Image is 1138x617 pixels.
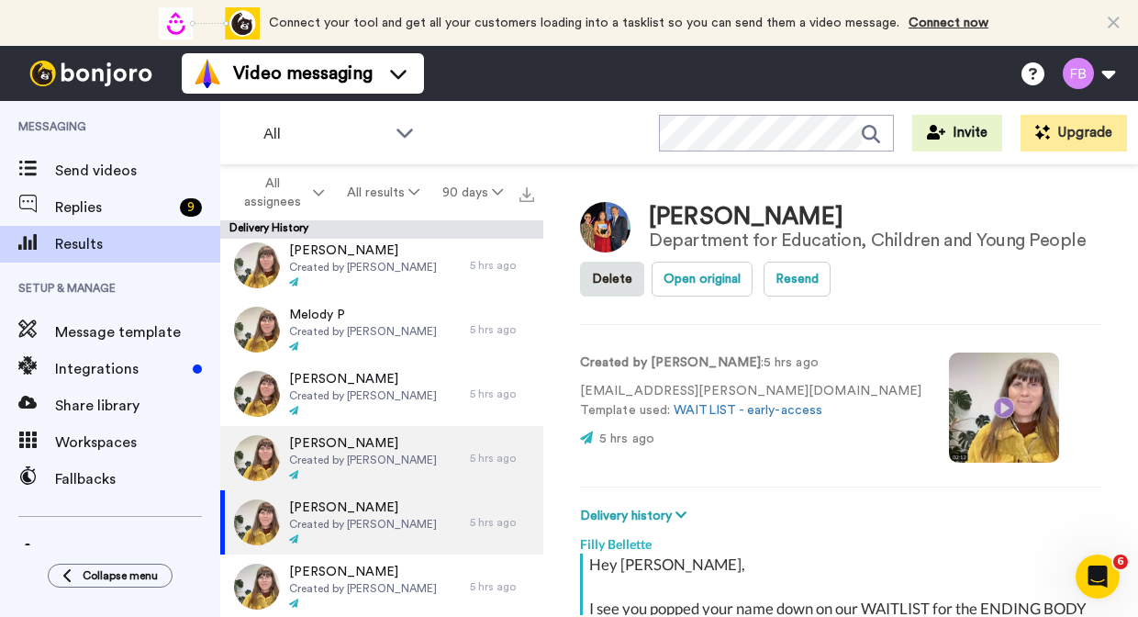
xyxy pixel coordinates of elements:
img: vm-color.svg [193,59,222,88]
span: Collapse menu [83,568,158,583]
span: Message template [55,321,220,343]
div: 5 hrs ago [470,579,534,594]
span: [PERSON_NAME] [289,241,437,260]
button: All assignees [224,167,336,219]
span: Created by [PERSON_NAME] [289,581,437,596]
span: [PERSON_NAME] [289,563,437,581]
span: Created by [PERSON_NAME] [289,453,437,467]
div: 5 hrs ago [470,387,534,401]
img: f7431665-1d74-47cd-8b10-29934896ebe0-thumb.jpg [234,435,280,481]
div: 5 hrs ago [470,322,534,337]
p: [EMAIL_ADDRESS][PERSON_NAME][DOMAIN_NAME] Template used: [580,382,921,421]
button: 90 days [430,176,514,209]
div: 5 hrs ago [470,515,534,530]
span: Created by [PERSON_NAME] [289,517,437,532]
a: Melody PCreated by [PERSON_NAME]5 hrs ago [220,297,543,362]
span: All [263,123,386,145]
div: 5 hrs ago [470,258,534,273]
button: Open original [652,262,753,297]
span: Integrations [55,358,185,380]
span: Send videos [55,160,220,182]
span: [PERSON_NAME] [289,434,437,453]
div: 5 hrs ago [470,451,534,466]
img: 91a68744-9f83-43dc-9aaa-98d0079b8b22-thumb.jpg [234,242,280,288]
span: Workspaces [55,432,220,454]
img: Image of Renee Hinds [580,202,630,252]
span: Replies [55,196,173,219]
button: Delivery history [580,506,692,526]
span: Settings [55,543,220,565]
img: bj-logo-header-white.svg [22,61,160,86]
p: : 5 hrs ago [580,353,921,373]
span: Video messaging [233,61,373,86]
span: [PERSON_NAME] [289,499,437,517]
button: Collapse menu [48,564,173,588]
button: Delete [580,262,644,297]
div: Delivery History [220,220,543,239]
span: Created by [PERSON_NAME] [289,260,437,275]
img: export.svg [519,187,534,202]
span: Connect your tool and get all your customers loading into a tasklist so you can send them a video... [269,17,899,29]
button: Resend [764,262,831,297]
span: Share library [55,395,220,417]
div: [PERSON_NAME] [649,204,1087,230]
span: Fallbacks [55,468,220,490]
iframe: Intercom live chat [1076,555,1120,599]
a: Connect now [909,17,988,29]
a: WAITLIST - early-access [674,404,822,417]
div: Department for Education, Children and Young People [649,230,1087,251]
div: Filly Bellette [580,526,1101,554]
span: [PERSON_NAME] [289,370,437,388]
img: fccbfb5c-6478-4ac6-baf2-d25d905b0dc3-thumb.jpg [234,307,280,353]
div: animation [159,7,260,39]
span: Created by [PERSON_NAME] [289,324,437,339]
img: 99df128b-90f9-403c-af9a-7af2ea97e166-thumb.jpg [234,564,280,610]
button: Invite [912,115,1002,151]
img: 55427cae-a8a3-4e41-aedb-6410051715f5-thumb.jpg [234,499,280,545]
span: Results [55,233,220,255]
a: [PERSON_NAME]Created by [PERSON_NAME]5 hrs ago [220,426,543,490]
a: [PERSON_NAME]Created by [PERSON_NAME]5 hrs ago [220,233,543,297]
a: [PERSON_NAME]Created by [PERSON_NAME]5 hrs ago [220,490,543,555]
a: [PERSON_NAME]Created by [PERSON_NAME]5 hrs ago [220,362,543,426]
span: 5 hrs ago [599,432,654,445]
img: 4e32a7cf-5ce6-49a9-9ad5-395c3ceffb8c-thumb.jpg [234,371,280,417]
span: Melody P [289,306,437,324]
strong: Created by [PERSON_NAME] [580,356,761,369]
span: 6 [1113,555,1128,569]
button: All results [336,176,431,209]
div: 9 [180,198,202,217]
span: All assignees [235,174,309,211]
span: Created by [PERSON_NAME] [289,388,437,403]
button: Export all results that match these filters now. [514,179,540,207]
button: Upgrade [1021,115,1127,151]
